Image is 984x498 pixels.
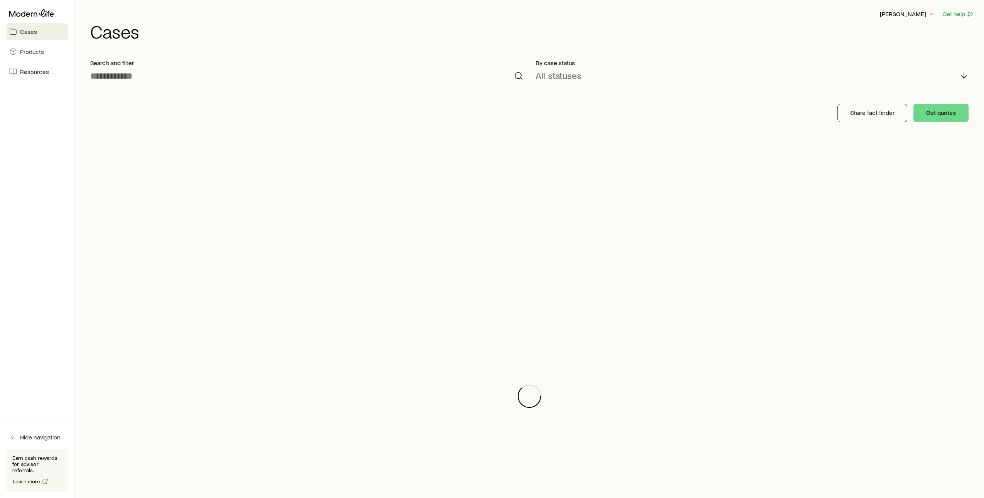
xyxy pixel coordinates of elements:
a: Resources [6,63,68,80]
a: Products [6,43,68,60]
span: Hide navigation [20,433,61,441]
button: Get help [942,10,975,19]
p: All statuses [536,70,581,81]
h1: Cases [90,22,975,40]
div: Earn cash rewards for advisor referrals.Learn more [6,449,68,492]
p: By case status [536,59,969,67]
button: Share fact finder [837,104,907,122]
button: Get quotes [913,104,969,122]
p: [PERSON_NAME] [880,10,935,18]
a: Cases [6,23,68,40]
span: Resources [20,68,49,76]
button: Hide navigation [6,429,68,446]
span: Learn more [13,479,40,484]
p: Share fact finder [850,109,895,116]
span: Products [20,48,44,56]
p: Earn cash rewards for advisor referrals. [12,455,62,473]
button: [PERSON_NAME] [880,10,936,19]
span: Cases [20,28,37,35]
p: Search and filter [90,59,523,67]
